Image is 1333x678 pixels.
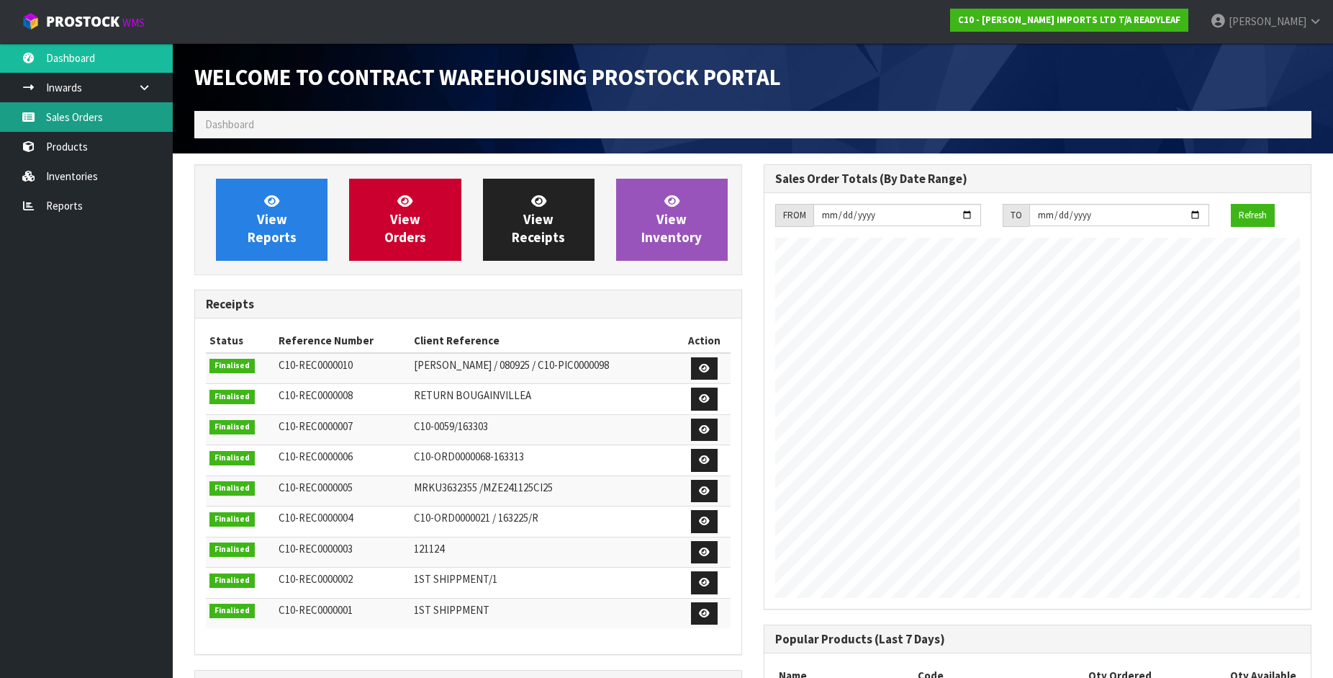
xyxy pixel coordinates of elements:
[414,603,489,617] span: 1ST SHIPPMENT
[1229,14,1306,28] span: [PERSON_NAME]
[279,603,353,617] span: C10-REC0000001
[194,63,781,91] span: Welcome to Contract Warehousing ProStock Portal
[414,450,524,463] span: C10-ORD0000068-163313
[414,481,553,494] span: MRKU3632355 /MZE241125CI25
[414,511,538,525] span: C10-ORD0000021 / 163225/R
[209,359,255,373] span: Finalised
[22,12,40,30] img: cube-alt.png
[414,358,609,372] span: [PERSON_NAME] / 080925 / C10-PIC0000098
[209,512,255,527] span: Finalised
[512,192,565,246] span: View Receipts
[279,542,353,556] span: C10-REC0000003
[122,16,145,30] small: WMS
[206,329,275,352] th: Status
[279,481,353,494] span: C10-REC0000005
[279,450,353,463] span: C10-REC0000006
[678,329,731,352] th: Action
[209,481,255,496] span: Finalised
[410,329,678,352] th: Client Reference
[414,419,488,433] span: C10-0059/163303
[414,388,531,402] span: RETURN BOUGAINVILLEA
[384,192,426,246] span: View Orders
[616,179,728,261] a: ViewInventory
[279,419,353,433] span: C10-REC0000007
[209,543,255,557] span: Finalised
[775,633,1300,646] h3: Popular Products (Last 7 Days)
[248,192,297,246] span: View Reports
[209,451,255,465] span: Finalised
[414,572,497,586] span: 1ST SHIPPMENT/1
[414,542,444,556] span: 121124
[349,179,461,261] a: ViewOrders
[209,420,255,434] span: Finalised
[279,572,353,586] span: C10-REC0000002
[209,604,255,618] span: Finalised
[775,172,1300,186] h3: Sales Order Totals (By Date Range)
[46,12,119,31] span: ProStock
[641,192,702,246] span: View Inventory
[206,298,731,311] h3: Receipts
[775,204,813,227] div: FROM
[209,390,255,404] span: Finalised
[1003,204,1029,227] div: TO
[279,388,353,402] span: C10-REC0000008
[958,14,1180,26] strong: C10 - [PERSON_NAME] IMPORTS LTD T/A READYLEAF
[279,358,353,372] span: C10-REC0000010
[205,117,254,131] span: Dashboard
[209,574,255,588] span: Finalised
[1231,204,1275,227] button: Refresh
[216,179,327,261] a: ViewReports
[483,179,595,261] a: ViewReceipts
[275,329,410,352] th: Reference Number
[279,511,353,525] span: C10-REC0000004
